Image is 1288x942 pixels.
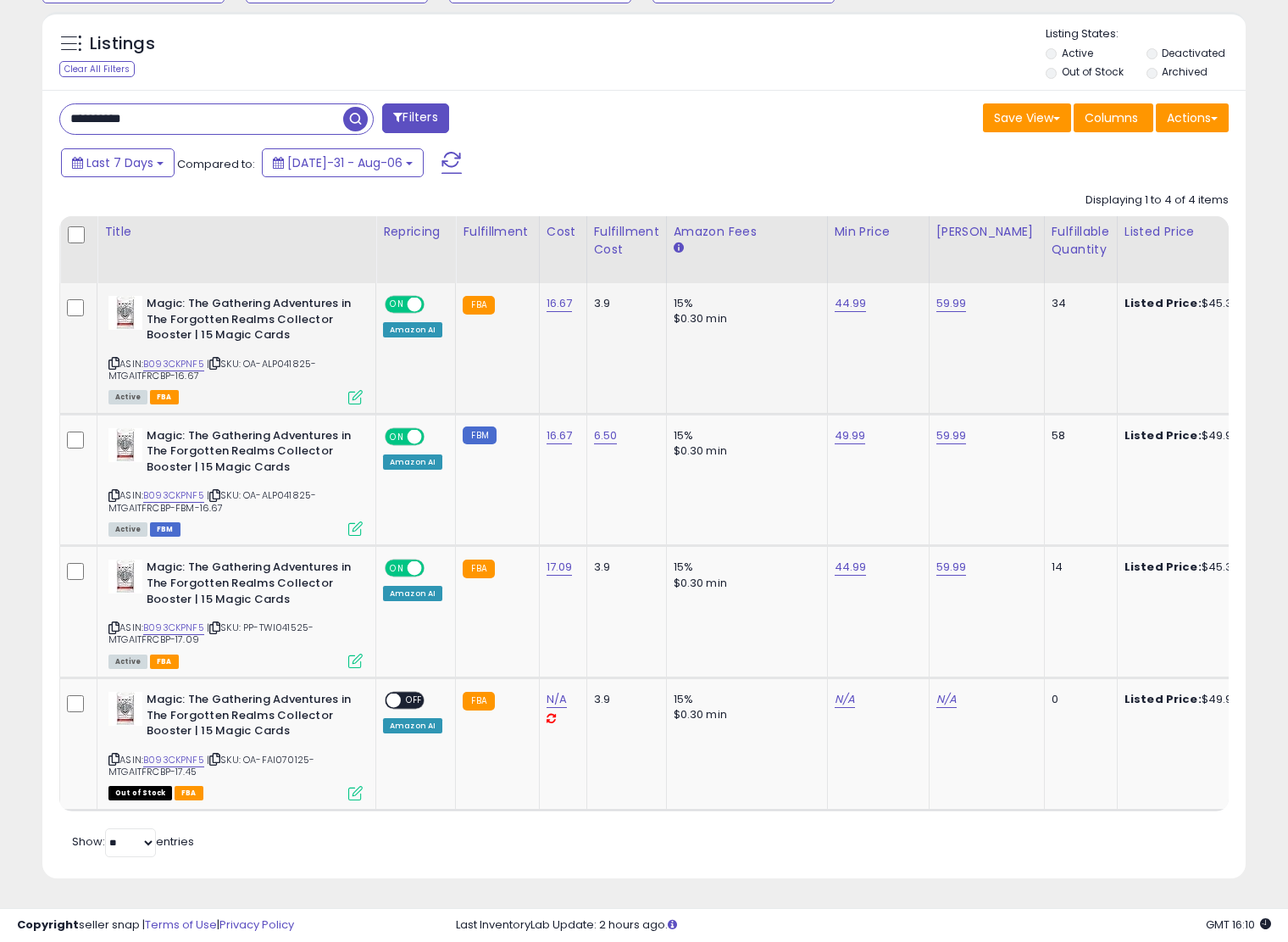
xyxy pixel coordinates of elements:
div: 34 [1052,296,1104,311]
small: Amazon Fees. [674,241,684,256]
label: Active [1062,46,1093,60]
div: $0.30 min [674,707,814,722]
img: 51vMQ6bRkXS._SL40_.jpg [108,560,142,594]
span: | SKU: OA-ALP041825-MTGAITFRCBP-16.67 [108,357,316,382]
div: 58 [1052,428,1104,443]
div: 3.9 [594,296,653,311]
b: Magic: The Gathering Adventures in The Forgotten Realms Collector Booster | 15 Magic Cards [147,296,353,348]
span: | SKU: OA-ALP041825-MTGAITFRCBP-FBM-16.67 [108,488,316,514]
a: Terms of Use [145,917,217,933]
div: Amazon AI [383,586,442,601]
div: Fulfillable Quantity [1052,223,1110,259]
span: Last 7 Days [86,154,153,171]
div: $0.30 min [674,576,814,591]
div: 15% [674,428,814,443]
div: [PERSON_NAME] [936,223,1037,241]
strong: Copyright [17,917,79,933]
span: ON [386,298,408,312]
button: Last 7 Days [61,148,175,177]
small: FBM [463,426,496,444]
span: | SKU: OA-FAI070125-MTGAITFRCBP-17.45 [108,753,314,778]
a: B093CKPNF5 [143,753,204,767]
label: Archived [1162,64,1207,79]
a: 59.99 [936,427,967,444]
img: 51vMQ6bRkXS._SL40_.jpg [108,428,142,462]
div: ASIN: [108,560,363,666]
button: Filters [382,103,448,133]
div: 15% [674,560,814,575]
h5: Listings [90,32,155,56]
span: All listings currently available for purchase on Amazon [108,655,147,669]
span: [DATE]-31 - Aug-06 [287,154,402,171]
img: 51vMQ6bRkXS._SL40_.jpg [108,692,142,726]
div: Last InventoryLab Update: 2 hours ago. [456,917,1271,934]
span: FBA [175,786,203,800]
div: Repricing [383,223,448,241]
a: 59.99 [936,295,967,312]
span: Compared to: [177,156,255,172]
div: Amazon AI [383,454,442,470]
img: 51vMQ6bRkXS._SL40_.jpg [108,296,142,330]
div: 3.9 [594,692,653,707]
div: Min Price [835,223,922,241]
a: N/A [936,691,957,708]
b: Magic: The Gathering Adventures in The Forgotten Realms Collector Booster | 15 Magic Cards [147,428,353,480]
button: Save View [983,103,1071,132]
a: 6.50 [594,427,618,444]
button: Columns [1074,103,1153,132]
div: Title [104,223,369,241]
div: $45.36 [1124,296,1265,311]
button: [DATE]-31 - Aug-06 [262,148,424,177]
span: Show: entries [72,833,194,850]
b: Magic: The Gathering Adventures in The Forgotten Realms Collector Booster | 15 Magic Cards [147,692,353,744]
span: ON [386,429,408,443]
div: ASIN: [108,428,363,535]
small: FBA [463,692,494,711]
label: Deactivated [1162,46,1225,60]
b: Listed Price: [1124,295,1202,311]
span: FBA [150,390,179,404]
div: Clear All Filters [59,61,135,77]
span: All listings that are currently out of stock and unavailable for purchase on Amazon [108,786,172,800]
small: FBA [463,560,494,578]
b: Listed Price: [1124,427,1202,443]
span: FBA [150,655,179,669]
p: Listing States: [1046,26,1246,42]
a: 59.99 [936,559,967,576]
a: 49.99 [835,427,866,444]
div: Displaying 1 to 4 of 4 items [1085,192,1229,209]
span: OFF [422,429,449,443]
span: Columns [1085,109,1138,126]
div: Fulfillment [463,223,531,241]
a: B093CKPNF5 [143,357,204,371]
span: | SKU: PP-TWI041525-MTGAITFRCBP-17.09 [108,621,314,646]
div: 3.9 [594,560,653,575]
a: 16.67 [547,427,573,444]
span: 2025-08-14 16:10 GMT [1206,917,1271,933]
button: Actions [1156,103,1229,132]
div: ASIN: [108,692,363,799]
span: All listings currently available for purchase on Amazon [108,390,147,404]
span: OFF [422,298,449,312]
div: ASIN: [108,296,363,403]
a: 17.09 [547,559,573,576]
div: 0 [1052,692,1104,707]
div: 15% [674,296,814,311]
span: ON [386,561,408,576]
div: 15% [674,692,814,707]
span: FBM [150,522,180,537]
div: $45.36 [1124,560,1265,575]
div: Amazon AI [383,718,442,733]
b: Listed Price: [1124,691,1202,707]
div: Fulfillment Cost [594,223,659,259]
a: 16.67 [547,295,573,312]
a: N/A [547,691,567,708]
label: Out of Stock [1062,64,1124,79]
div: $49.99 [1124,692,1265,707]
a: B093CKPNF5 [143,488,204,503]
span: OFF [401,694,428,708]
div: Cost [547,223,580,241]
div: Amazon AI [383,322,442,337]
b: Listed Price: [1124,559,1202,575]
div: 14 [1052,560,1104,575]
